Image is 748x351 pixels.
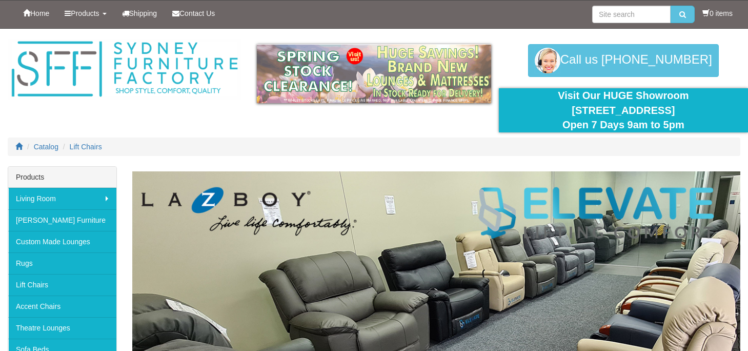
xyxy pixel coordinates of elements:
[8,39,241,100] img: Sydney Furniture Factory
[179,9,215,17] span: Contact Us
[165,1,223,26] a: Contact Us
[8,209,116,231] a: [PERSON_NAME] Furniture
[8,296,116,317] a: Accent Chairs
[8,231,116,252] a: Custom Made Lounges
[8,317,116,339] a: Theatre Lounges
[15,1,57,26] a: Home
[114,1,165,26] a: Shipping
[70,143,102,151] a: Lift Chairs
[129,9,157,17] span: Shipping
[257,44,491,103] img: spring-sale.gif
[34,143,58,151] a: Catalog
[57,1,114,26] a: Products
[8,188,116,209] a: Living Room
[592,6,671,23] input: Site search
[8,274,116,296] a: Lift Chairs
[8,167,116,188] div: Products
[30,9,49,17] span: Home
[8,252,116,274] a: Rugs
[71,9,99,17] span: Products
[507,88,740,132] div: Visit Our HUGE Showroom [STREET_ADDRESS] Open 7 Days 9am to 5pm
[702,8,733,18] li: 0 items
